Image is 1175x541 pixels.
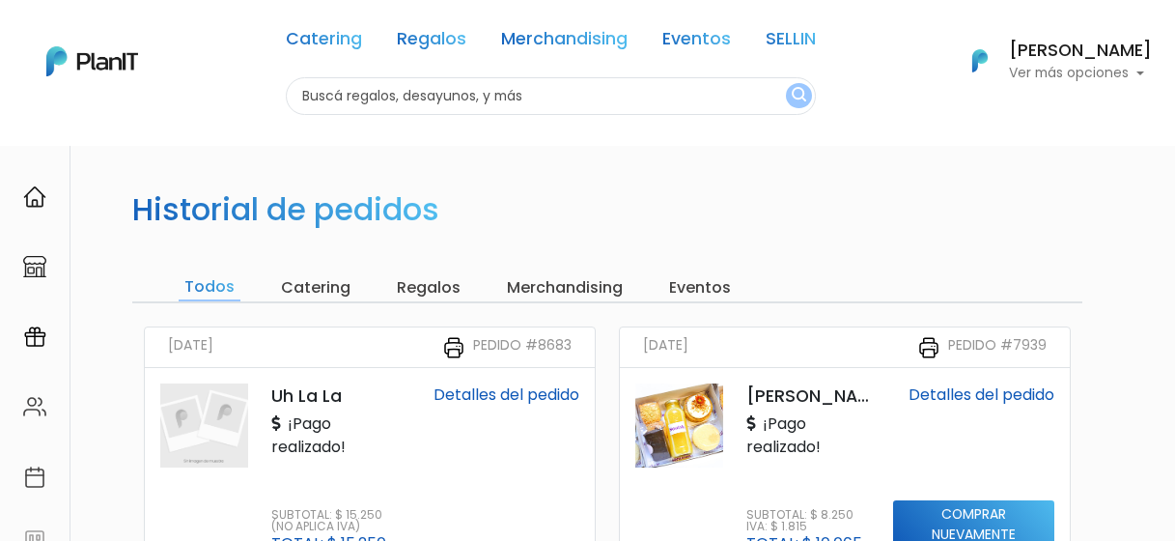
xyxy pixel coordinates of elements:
[917,336,940,359] img: printer-31133f7acbd7ec30ea1ab4a3b6864c9b5ed483bd8d1a339becc4798053a55bbc.svg
[23,466,46,489] img: calendar-87d922413cdce8b2cf7b7f5f62616a5cf9e4887200fb71536465627b3292af00.svg
[271,384,396,409] p: Uh La La
[1009,67,1152,80] p: Ver más opciones
[397,31,466,54] a: Regalos
[501,274,629,301] input: Merchandising
[434,384,579,406] a: Detalles del pedido
[948,335,1047,359] small: Pedido #7939
[635,384,723,468] img: thumb_1.5_cajita_feliz.png
[271,509,386,521] p: Subtotal: $ 15.250
[663,274,737,301] input: Eventos
[746,521,862,532] p: IVA: $ 1.815
[168,335,213,359] small: [DATE]
[442,336,465,359] img: printer-31133f7acbd7ec30ea1ab4a3b6864c9b5ed483bd8d1a339becc4798053a55bbc.svg
[23,255,46,278] img: marketplace-4ceaa7011d94191e9ded77b95e3339b90024bf715f7c57f8cf31f2d8c509eaba.svg
[662,31,731,54] a: Eventos
[286,77,816,115] input: Buscá regalos, desayunos, y más
[501,31,628,54] a: Merchandising
[23,326,46,349] img: campaigns-02234683943229c281be62815700db0a1741e53638e28bf9629b52c665b00959.svg
[46,46,138,76] img: PlanIt Logo
[179,274,240,301] input: Todos
[959,40,1001,82] img: PlanIt Logo
[909,384,1054,406] a: Detalles del pedido
[1009,43,1152,60] h6: [PERSON_NAME]
[275,274,356,301] input: Catering
[271,413,396,459] p: ¡Pago realizado!
[746,509,862,521] p: Subtotal: $ 8.250
[792,87,806,105] img: search_button-432b6d5273f82d61273b3651a40e1bd1b912527efae98b1b7a1b2c0702e16a8d.svg
[643,335,688,359] small: [DATE]
[160,384,248,468] img: planit_placeholder-9427b205c7ae5e9bf800e9d23d5b17a34c4c1a44177066c4629bad40f2d9547d.png
[132,191,439,228] h2: Historial de pedidos
[473,335,572,359] small: Pedido #8683
[391,274,466,301] input: Regalos
[23,395,46,418] img: people-662611757002400ad9ed0e3c099ab2801c6687ba6c219adb57efc949bc21e19d.svg
[746,384,871,409] p: [PERSON_NAME]
[286,31,362,54] a: Catering
[271,521,386,532] p: (No aplica IVA)
[766,31,816,54] a: SELLIN
[23,185,46,209] img: home-e721727adea9d79c4d83392d1f703f7f8bce08238fde08b1acbfd93340b81755.svg
[746,413,871,459] p: ¡Pago realizado!
[947,36,1152,86] button: PlanIt Logo [PERSON_NAME] Ver más opciones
